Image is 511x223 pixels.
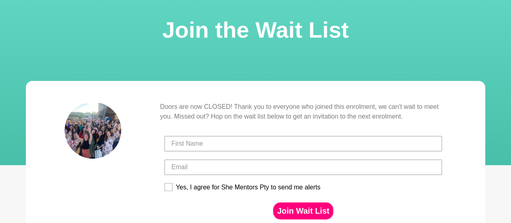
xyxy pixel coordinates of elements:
p: Doors are now CLOSED! Thank you to everyone who joined this enrolment, we can't wait to meet you.... [160,102,446,121]
div: Yes, I agree for She Mentors Pty to send me alerts [176,184,320,191]
button: Join Wait List [273,202,333,219]
input: Email [164,159,442,175]
h1: Join the Wait List [10,15,501,45]
input: First Name [164,136,442,151]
